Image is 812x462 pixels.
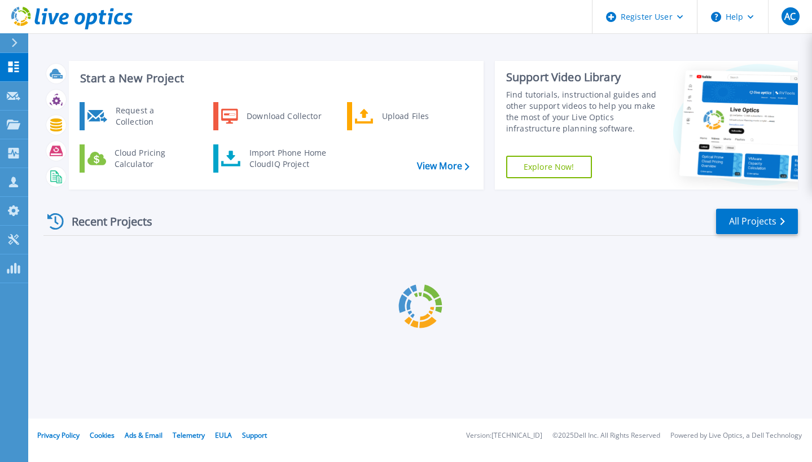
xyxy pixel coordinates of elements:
[506,156,592,178] a: Explore Now!
[784,12,796,21] span: AC
[552,432,660,439] li: © 2025 Dell Inc. All Rights Reserved
[125,430,163,440] a: Ads & Email
[43,208,168,235] div: Recent Projects
[506,70,657,85] div: Support Video Library
[376,105,460,127] div: Upload Files
[347,102,463,130] a: Upload Files
[80,72,469,85] h3: Start a New Project
[173,430,205,440] a: Telemetry
[109,147,192,170] div: Cloud Pricing Calculator
[241,105,326,127] div: Download Collector
[37,430,80,440] a: Privacy Policy
[213,102,329,130] a: Download Collector
[242,430,267,440] a: Support
[506,89,657,134] div: Find tutorials, instructional guides and other support videos to help you make the most of your L...
[466,432,542,439] li: Version: [TECHNICAL_ID]
[90,430,115,440] a: Cookies
[110,105,192,127] div: Request a Collection
[80,144,195,173] a: Cloud Pricing Calculator
[215,430,232,440] a: EULA
[417,161,469,171] a: View More
[80,102,195,130] a: Request a Collection
[716,209,798,234] a: All Projects
[244,147,332,170] div: Import Phone Home CloudIQ Project
[670,432,802,439] li: Powered by Live Optics, a Dell Technology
